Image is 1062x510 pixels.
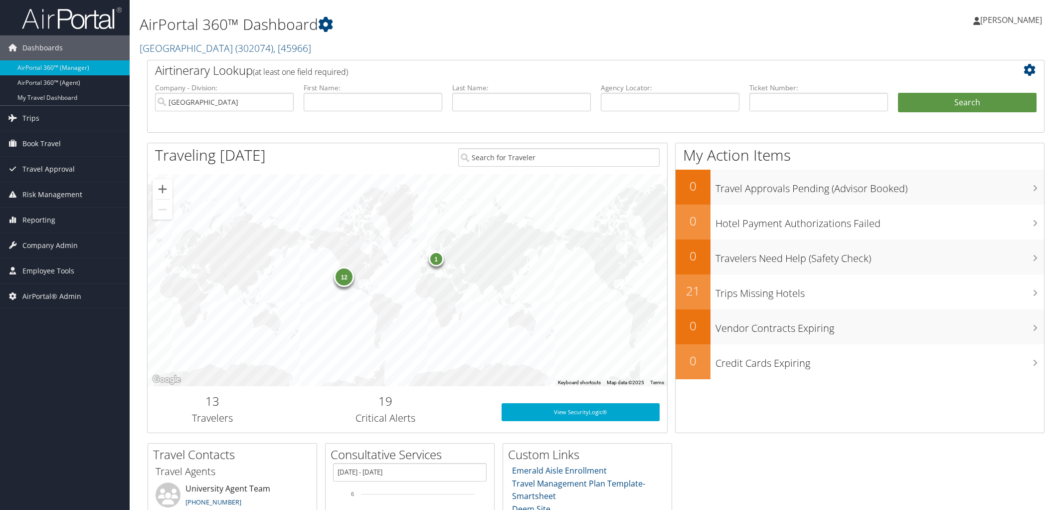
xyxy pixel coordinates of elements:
[155,83,294,93] label: Company - Division:
[676,352,710,369] h2: 0
[155,62,962,79] h2: Airtinerary Lookup
[715,316,1044,335] h3: Vendor Contracts Expiring
[898,93,1037,113] button: Search
[155,393,270,410] h2: 13
[22,182,82,207] span: Risk Management
[676,248,710,264] h2: 0
[558,379,601,386] button: Keyboard shortcuts
[22,131,61,156] span: Book Travel
[155,411,270,425] h3: Travelers
[150,373,183,386] a: Open this area in Google Maps (opens a new window)
[715,177,1044,196] h3: Travel Approvals Pending (Advisor Booked)
[973,5,1052,35] a: [PERSON_NAME]
[650,380,664,385] a: Terms (opens in new tab)
[351,491,354,497] tspan: 6
[153,179,173,199] button: Zoom in
[502,403,660,421] a: View SecurityLogic®
[331,446,494,463] h2: Consultative Services
[715,281,1044,300] h3: Trips Missing Hotels
[304,83,442,93] label: First Name:
[512,478,645,502] a: Travel Management Plan Template- Smartsheet
[715,351,1044,370] h3: Credit Cards Expiring
[676,240,1044,274] a: 0Travelers Need Help (Safety Check)
[715,212,1044,231] h3: Hotel Payment Authorizations Failed
[253,66,348,77] span: (at least one field required)
[676,282,710,299] h2: 21
[676,344,1044,379] a: 0Credit Cards Expiring
[429,251,444,266] div: 1
[715,247,1044,265] h3: Travelers Need Help (Safety Check)
[285,411,486,425] h3: Critical Alerts
[140,14,748,35] h1: AirPortal 360™ Dashboard
[601,83,739,93] label: Agency Locator:
[185,498,241,507] a: [PHONE_NUMBER]
[22,106,39,131] span: Trips
[155,145,266,166] h1: Traveling [DATE]
[22,35,63,60] span: Dashboards
[22,6,122,30] img: airportal-logo.png
[508,446,672,463] h2: Custom Links
[22,208,55,233] span: Reporting
[676,145,1044,166] h1: My Action Items
[150,373,183,386] img: Google
[140,41,311,55] a: [GEOGRAPHIC_DATA]
[676,213,710,230] h2: 0
[22,284,81,309] span: AirPortal® Admin
[607,380,644,385] span: Map data ©2025
[452,83,591,93] label: Last Name:
[676,317,710,334] h2: 0
[273,41,311,55] span: , [ 45966 ]
[235,41,273,55] span: ( 302074 )
[749,83,888,93] label: Ticket Number:
[285,393,486,410] h2: 19
[22,233,78,258] span: Company Admin
[676,274,1044,309] a: 21Trips Missing Hotels
[676,178,710,195] h2: 0
[156,465,309,479] h3: Travel Agents
[980,14,1042,25] span: [PERSON_NAME]
[676,205,1044,240] a: 0Hotel Payment Authorizations Failed
[153,446,317,463] h2: Travel Contacts
[153,200,173,220] button: Zoom out
[512,465,607,476] a: Emerald Aisle Enrollment
[22,157,75,182] span: Travel Approval
[22,258,74,283] span: Employee Tools
[458,148,660,167] input: Search for Traveler
[676,170,1044,205] a: 0Travel Approvals Pending (Advisor Booked)
[334,266,354,286] div: 12
[676,309,1044,344] a: 0Vendor Contracts Expiring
